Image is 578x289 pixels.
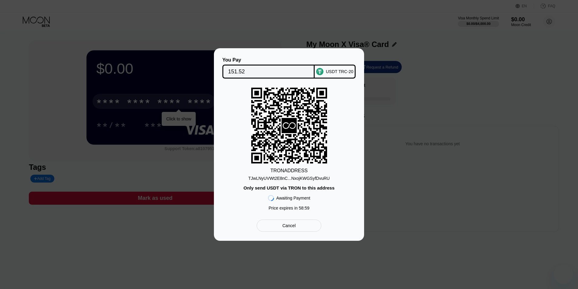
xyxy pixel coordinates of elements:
div: USDT TRC-20 [326,69,353,74]
span: 58 : 59 [299,206,309,210]
div: You Pay [222,57,315,63]
div: TJwLNyUVWt2E8nC...NxojKWGSyfDvuRU [248,176,330,181]
div: Awaiting Payment [276,196,310,200]
iframe: Кнопка запуска окна обмена сообщениями [554,265,573,284]
div: Only send USDT via TRON to this address [243,185,334,190]
div: TJwLNyUVWt2E8nC...NxojKWGSyfDvuRU [248,173,330,181]
div: TRON ADDRESS [270,168,308,173]
div: You PayUSDT TRC-20 [223,57,355,79]
div: Cancel [282,223,296,228]
div: Price expires in [269,206,309,210]
div: Cancel [257,220,321,232]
